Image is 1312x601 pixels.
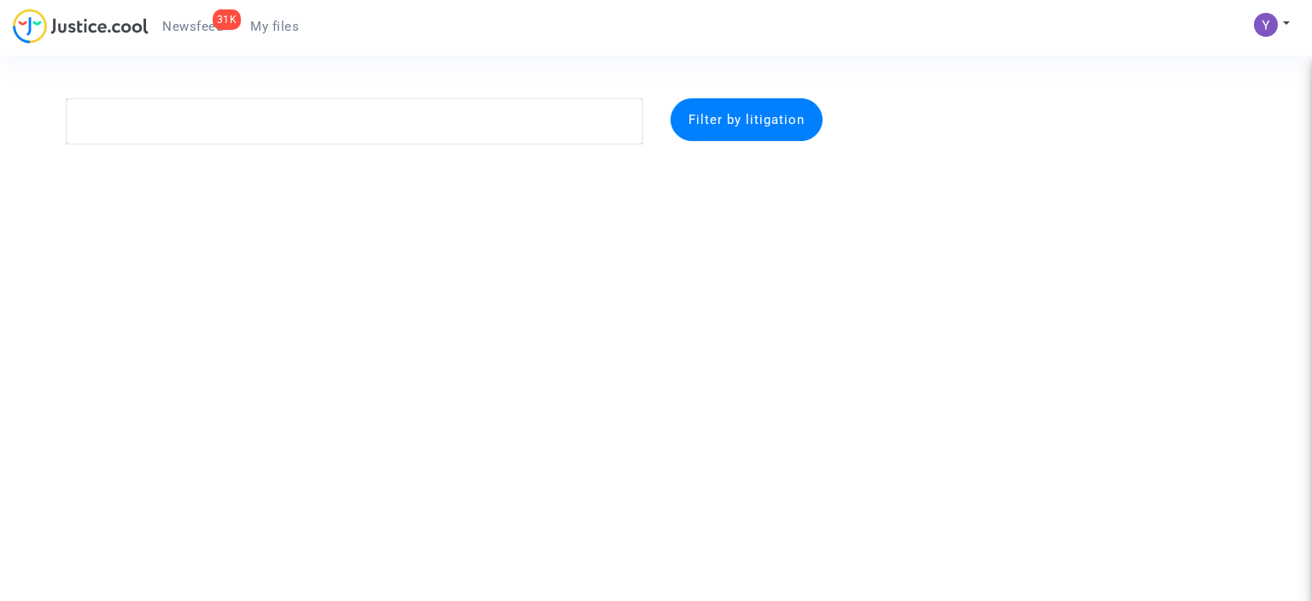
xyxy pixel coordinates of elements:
[13,9,149,44] img: jc-logo.svg
[149,14,237,39] a: 31KNewsfeed
[688,112,805,127] span: Filter by litigation
[237,14,313,39] a: My files
[1254,13,1278,37] img: ACg8ocLJbu-06PV-PP0rSorRCNxlVR0ijoVEwORkjsgJBMEIW3VU-A=s96-c
[213,9,242,30] div: 31K
[162,19,223,34] span: Newsfeed
[250,19,299,34] span: My files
